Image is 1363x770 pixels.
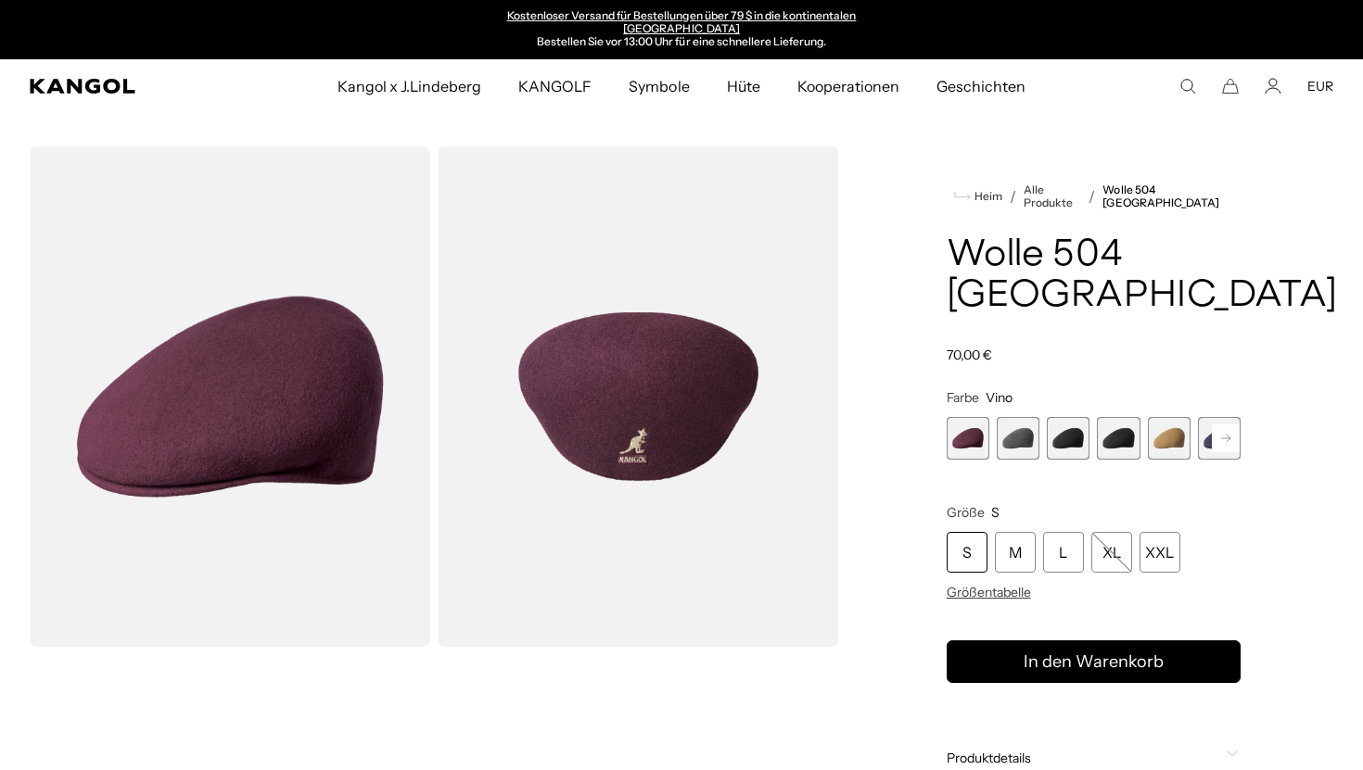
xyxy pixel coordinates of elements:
[947,584,1031,600] font: Größentabelle
[1047,417,1089,460] label: Schwarz
[962,543,972,562] font: S
[918,59,1044,113] a: Geschichten
[1222,78,1239,95] button: Warenkorb
[1097,417,1140,460] div: 4 von 12
[1179,78,1196,95] summary: Hier suchen
[779,59,918,113] a: Kooperationen
[490,9,873,50] slideshow-component: Ankündigungsleiste
[30,79,223,94] a: Kangol
[1198,417,1241,460] label: Dunkelblau
[947,236,1338,315] font: Wolle 504 [GEOGRAPHIC_DATA]
[1102,183,1218,209] font: Wolle 504 [GEOGRAPHIC_DATA]
[936,77,1025,95] font: Geschichten
[500,59,610,113] a: KANGOLF
[997,417,1039,460] label: Dunkler Flanell
[727,77,760,95] font: Hüte
[947,389,979,406] font: Farbe
[1097,417,1140,460] label: Schwarz/Gold
[947,183,1241,209] nav: Paniermehl
[947,417,989,460] div: 1 von 12
[610,59,707,113] a: Symbole
[1089,187,1095,206] font: /
[30,146,839,647] product-gallery: Galerie-Viewer
[1009,543,1022,562] font: M
[997,417,1039,460] div: 2 von 12
[947,417,989,460] label: Wein
[1307,78,1333,95] button: EUR
[338,77,482,95] font: Kangol x J.Lindeberg
[991,504,1000,521] font: S
[1148,417,1191,460] div: 5 von 12
[1265,78,1281,95] a: Konto
[708,59,779,113] a: Hüte
[954,188,1002,205] a: Heim
[1102,183,1241,209] a: Wolle 504 [GEOGRAPHIC_DATA]
[490,9,873,50] div: Bekanntmachung
[537,34,827,48] font: Bestellen Sie vor 13:00 Uhr für eine schnellere Lieferung.
[490,9,873,50] div: 2 von 2
[1145,543,1174,562] font: XXL
[1024,651,1164,672] font: In den Warenkorb
[1198,417,1241,460] div: 6 von 12
[797,77,899,95] font: Kooperationen
[1024,183,1082,209] a: Alle Produkte
[947,750,1031,766] font: Produktdetails
[1010,187,1016,206] font: /
[947,504,985,521] font: Größe
[438,146,838,647] img: Farbe-Vino
[974,189,1002,203] font: Heim
[518,77,592,95] font: KANGOLF
[1059,543,1067,562] font: L
[1047,417,1089,460] div: 3 von 12
[986,389,1013,406] font: Vino
[629,77,689,95] font: Symbole
[1024,183,1073,209] font: Alle Produkte
[507,8,857,35] a: Kostenloser Versand für Bestellungen über 79 $ in die kontinentalen [GEOGRAPHIC_DATA]
[319,59,501,113] a: Kangol x J.Lindeberg
[947,347,992,363] font: 70,00 €
[30,146,430,647] img: Farbe-Vino
[947,640,1241,683] button: In den Warenkorb
[1148,417,1191,460] label: Kamel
